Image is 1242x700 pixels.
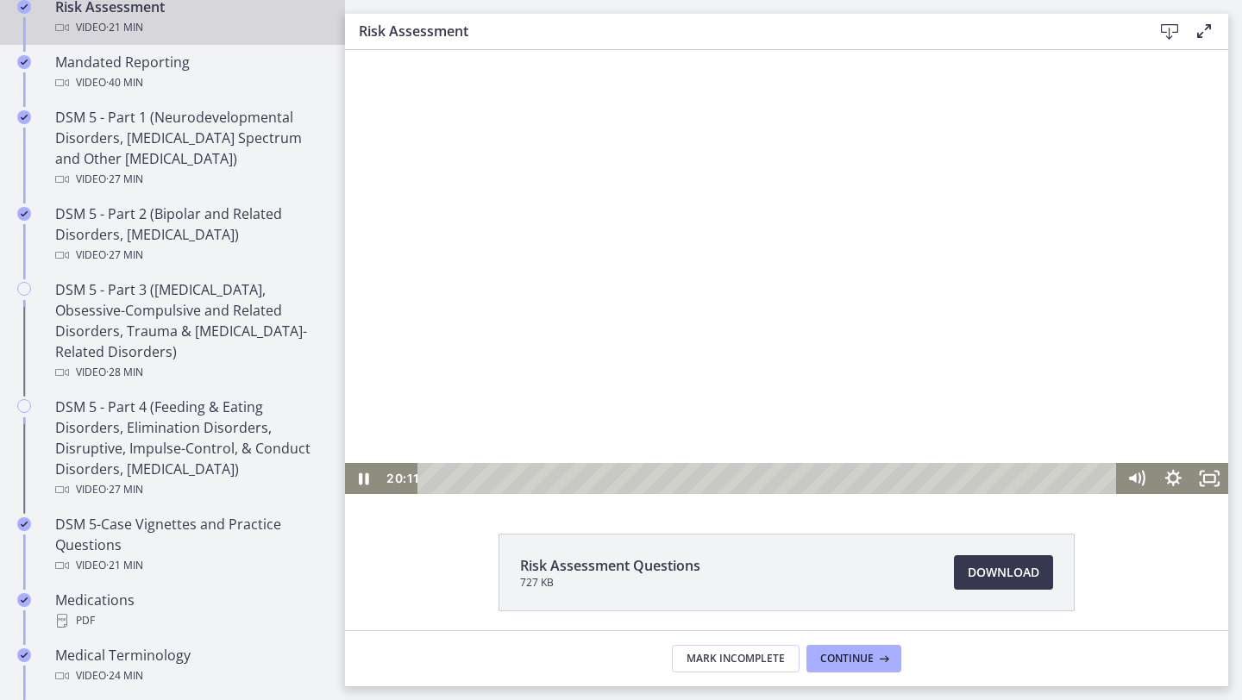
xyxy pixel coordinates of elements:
iframe: Video Lesson [345,50,1228,494]
span: · 28 min [106,362,143,383]
span: · 40 min [106,72,143,93]
span: · 27 min [106,479,143,500]
div: DSM 5 - Part 3 ([MEDICAL_DATA], Obsessive-Compulsive and Related Disorders, Trauma & [MEDICAL_DAT... [55,279,324,383]
div: DSM 5 - Part 2 (Bipolar and Related Disorders, [MEDICAL_DATA]) [55,203,324,266]
div: DSM 5 - Part 4 (Feeding & Eating Disorders, Elimination Disorders, Disruptive, Impulse-Control, &... [55,397,324,500]
div: Medical Terminology [55,645,324,686]
span: 727 KB [520,576,700,590]
div: DSM 5-Case Vignettes and Practice Questions [55,514,324,576]
h3: Risk Assessment [359,21,1125,41]
span: Mark Incomplete [687,652,785,666]
div: Video [55,666,324,686]
span: · 27 min [106,169,143,190]
i: Completed [17,110,31,124]
span: · 21 min [106,555,143,576]
div: DSM 5 - Part 1 (Neurodevelopmental Disorders, [MEDICAL_DATA] Spectrum and Other [MEDICAL_DATA]) [55,107,324,190]
div: Video [55,362,324,383]
div: Medications [55,590,324,631]
div: Video [55,555,324,576]
button: Show settings menu [810,413,847,444]
button: Mark Incomplete [672,645,800,672]
button: Fullscreen [846,413,883,444]
div: Video [55,72,324,93]
span: Risk Assessment Questions [520,555,700,576]
i: Completed [17,55,31,69]
i: Completed [17,593,31,607]
div: Video [55,479,324,500]
span: · 27 min [106,245,143,266]
span: · 24 min [106,666,143,686]
span: Continue [820,652,874,666]
i: Completed [17,517,31,531]
div: Mandated Reporting [55,52,324,93]
a: Download [954,555,1053,590]
div: Video [55,17,324,38]
span: Download [968,562,1039,583]
div: Video [55,245,324,266]
button: Mute [773,413,810,444]
span: · 21 min [106,17,143,38]
div: PDF [55,610,324,631]
i: Completed [17,207,31,221]
button: Continue [806,645,901,672]
div: Video [55,169,324,190]
i: Completed [17,648,31,662]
